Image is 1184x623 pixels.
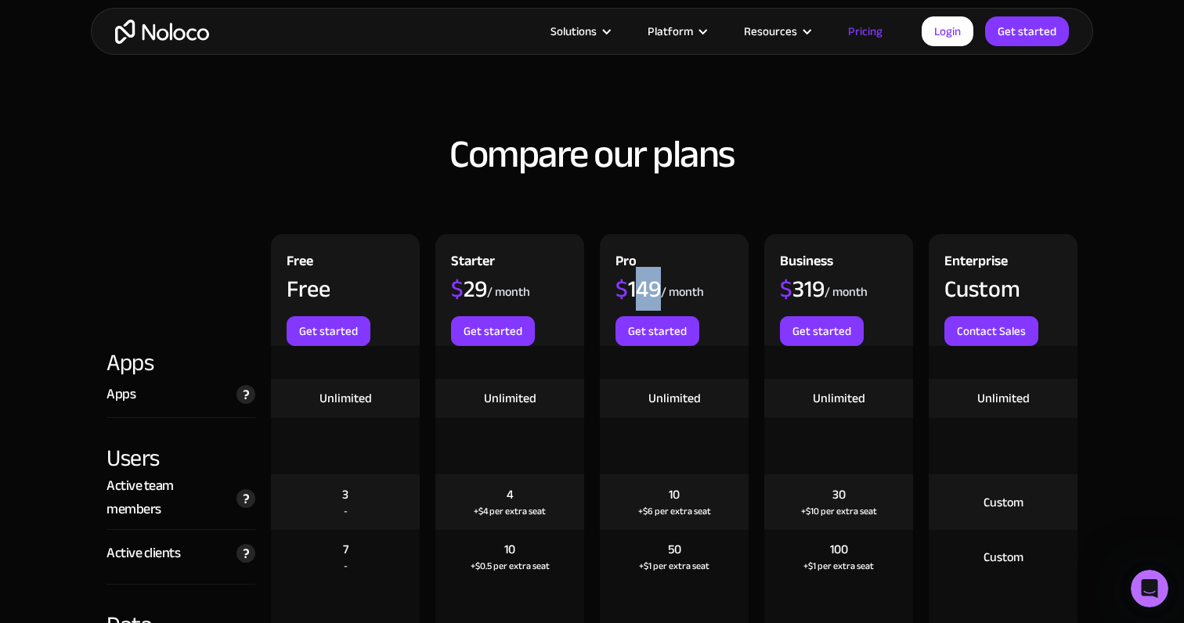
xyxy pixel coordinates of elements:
div: 3 [342,486,348,503]
div: 50 [668,541,681,558]
div: 4 [507,486,514,503]
div: Platform [648,21,693,41]
div: Unlimited [648,390,701,407]
a: Get started [985,16,1069,46]
span: $ [615,267,628,311]
div: Unlimited [484,390,536,407]
div: Pro [615,250,637,277]
div: Active clients [106,542,180,565]
img: Profile image for Darragh [45,9,70,34]
a: Pricing [828,21,902,41]
div: Custom [944,277,1020,301]
div: Resources [724,21,828,41]
div: / month [825,283,868,301]
div: [PERSON_NAME] [25,162,244,178]
div: 10 [504,541,515,558]
div: Starter [451,250,495,277]
h2: Compare our plans [106,133,1078,175]
button: Send a message… [265,497,291,522]
div: - [344,558,348,574]
div: Free [287,250,313,277]
div: Close [275,6,303,34]
input: Your email [26,417,287,457]
div: Unlimited [813,390,865,407]
div: Business [780,250,833,277]
a: Get started [451,316,535,346]
div: +$6 per extra seat [638,503,711,519]
div: 319 [780,277,825,301]
div: 30 [832,486,846,503]
div: Platform [628,21,724,41]
div: 100 [830,541,848,558]
div: 7 [343,541,348,558]
a: Get started [287,316,370,346]
div: - [344,503,348,519]
div: Free [287,277,330,301]
div: +$1 per extra seat [639,558,709,574]
a: Get started [780,316,864,346]
div: Unlimited [319,390,372,407]
h1: [PERSON_NAME] [76,8,178,20]
p: Active [76,20,107,35]
div: +$0.5 per extra seat [471,558,550,574]
div: +$4 per extra seat [474,503,546,519]
div: / month [661,283,704,301]
button: go back [10,6,40,36]
button: Home [245,6,275,36]
div: Hi there, if you have any questions about our pricing, just let us know! [25,124,244,154]
div: Resources [744,21,797,41]
div: / month [487,283,530,301]
div: Users [106,418,255,474]
div: Darragh says… [13,106,301,221]
div: +$10 per extra seat [801,503,877,519]
button: Emoji picker [240,503,253,516]
textarea: Message… [16,458,297,484]
div: 149 [615,277,661,301]
div: Custom [984,549,1023,566]
iframe: Intercom live chat [1131,570,1168,607]
span: $ [451,267,464,311]
a: home [115,20,209,44]
div: Solutions [531,21,628,41]
a: Contact Sales [944,316,1038,346]
div: +$1 per extra seat [803,558,874,574]
div: Hi there, if you have any questions about our pricing, just let us know![PERSON_NAME][PERSON_NAME... [13,106,257,187]
div: 10 [669,486,680,503]
div: [PERSON_NAME] • 2h ago [25,190,148,200]
div: Solutions [550,21,597,41]
div: 29 [451,277,487,301]
div: Enterprise [944,250,1008,277]
a: Login [922,16,973,46]
div: Active team members [106,474,229,521]
span: $ [780,267,792,311]
div: Custom [984,494,1023,511]
div: Apps [106,346,255,379]
div: Unlimited [977,390,1030,407]
a: Get started [615,316,699,346]
div: Apps [106,383,135,406]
